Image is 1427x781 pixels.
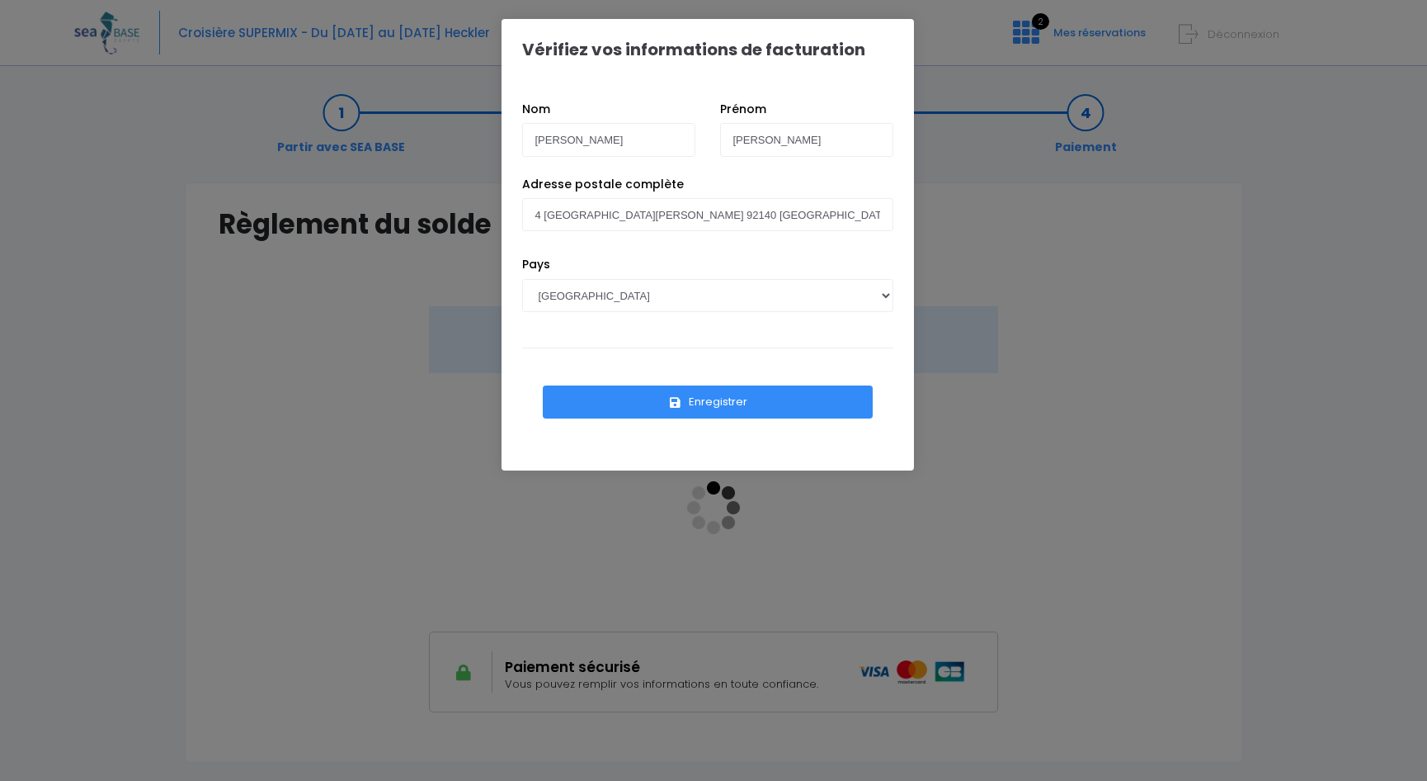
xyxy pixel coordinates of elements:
h1: Vérifiez vos informations de facturation [522,40,865,59]
label: Adresse postale complète [522,176,684,193]
label: Nom [522,101,550,118]
button: Enregistrer [543,386,873,419]
label: Prénom [720,101,766,118]
label: Pays [522,256,550,273]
